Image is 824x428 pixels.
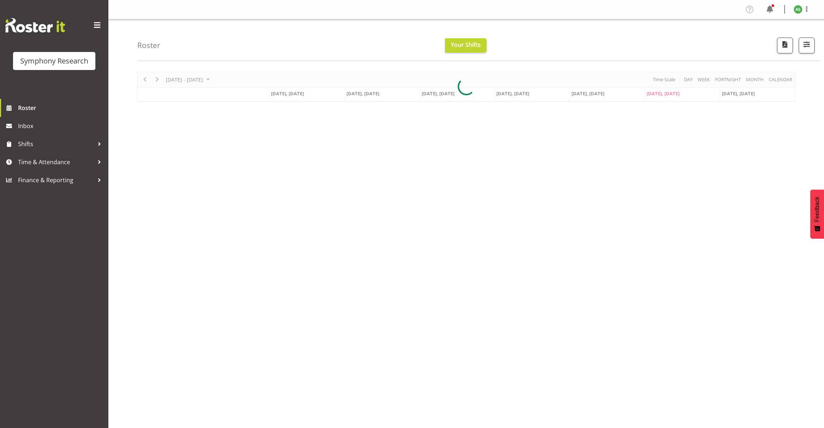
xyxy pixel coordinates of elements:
[777,38,793,53] button: Download a PDF of the roster according to the set date range.
[18,157,94,167] span: Time & Attendance
[794,5,802,14] img: ange-steiger11422.jpg
[20,56,88,66] div: Symphony Research
[814,197,820,222] span: Feedback
[18,175,94,185] span: Finance & Reporting
[451,41,481,49] span: Your Shifts
[5,18,65,32] img: Rosterit website logo
[137,41,160,49] h4: Roster
[18,139,94,149] span: Shifts
[799,38,815,53] button: Filter Shifts
[810,189,824,239] button: Feedback - Show survey
[18,121,105,131] span: Inbox
[445,38,487,53] button: Your Shifts
[18,102,105,113] span: Roster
